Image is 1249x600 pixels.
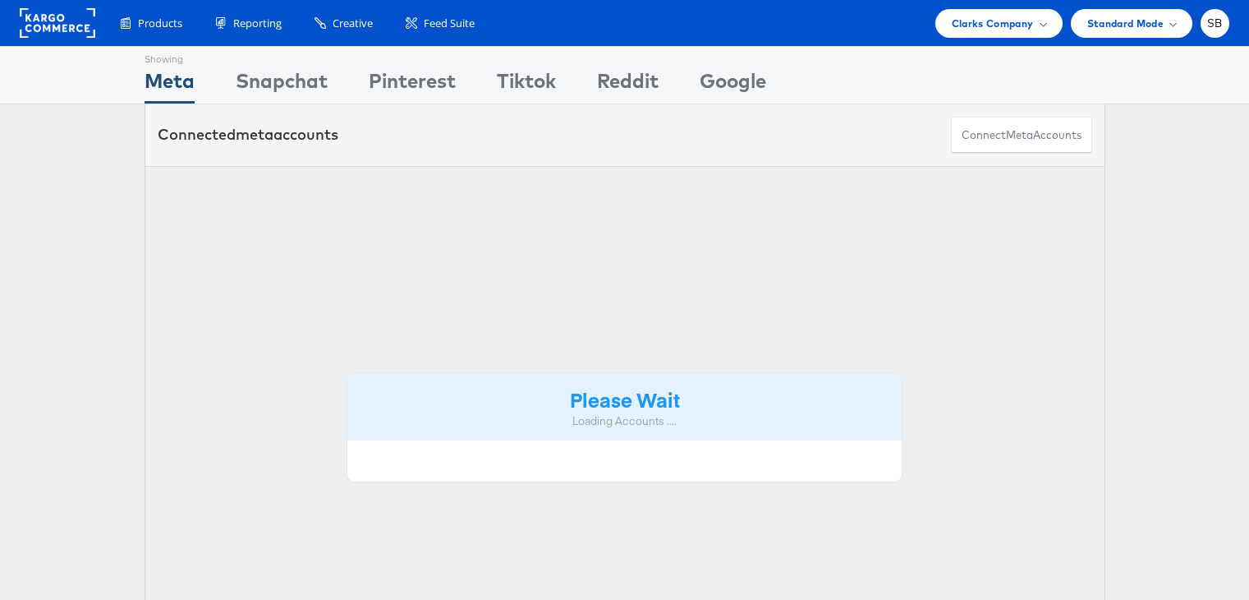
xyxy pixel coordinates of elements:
span: meta [1006,127,1033,143]
div: Tiktok [497,67,556,104]
span: meta [236,125,273,144]
span: SB [1207,18,1223,29]
div: Reddit [597,67,659,104]
div: Loading Accounts .... [360,413,890,429]
div: Google [700,67,766,104]
div: Snapchat [236,67,328,104]
span: Reporting [233,16,282,31]
div: Pinterest [369,67,456,104]
strong: Please Wait [570,385,680,413]
button: ConnectmetaAccounts [951,117,1092,154]
div: Showing [145,47,195,67]
span: Standard Mode [1087,15,1164,32]
div: Connected accounts [158,124,338,145]
span: Clarks Company [952,15,1034,32]
span: Products [138,16,182,31]
span: Creative [333,16,373,31]
span: Feed Suite [424,16,475,31]
div: Meta [145,67,195,104]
